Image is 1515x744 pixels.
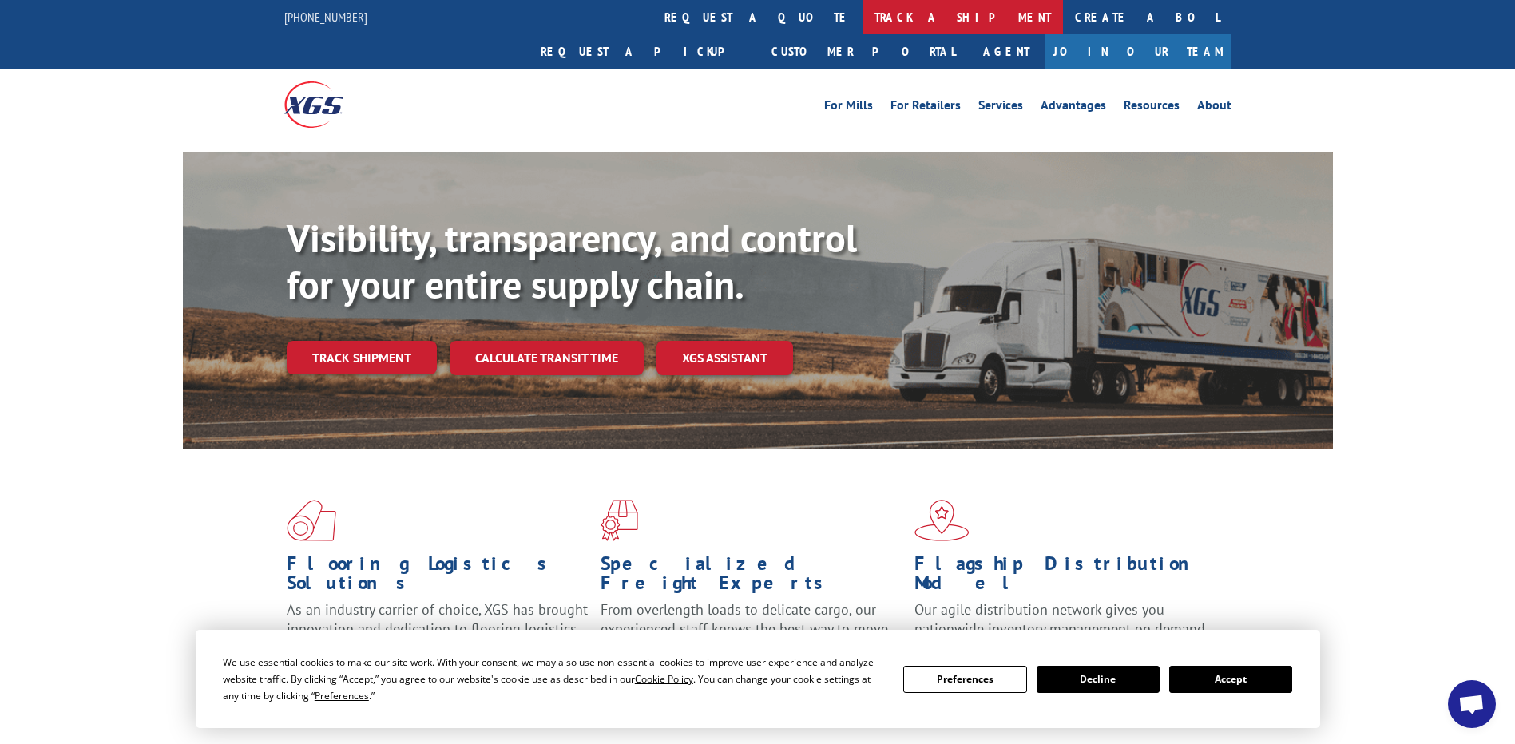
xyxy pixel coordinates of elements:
[287,213,857,309] b: Visibility, transparency, and control for your entire supply chain.
[1124,99,1180,117] a: Resources
[287,554,589,600] h1: Flooring Logistics Solutions
[1197,99,1231,117] a: About
[903,666,1026,693] button: Preferences
[759,34,967,69] a: Customer Portal
[1169,666,1292,693] button: Accept
[1041,99,1106,117] a: Advantages
[287,500,336,541] img: xgs-icon-total-supply-chain-intelligence-red
[196,630,1320,728] div: Cookie Consent Prompt
[656,341,793,375] a: XGS ASSISTANT
[601,500,638,541] img: xgs-icon-focused-on-flooring-red
[529,34,759,69] a: Request a pickup
[284,9,367,25] a: [PHONE_NUMBER]
[914,500,970,541] img: xgs-icon-flagship-distribution-model-red
[635,672,693,686] span: Cookie Policy
[450,341,644,375] a: Calculate transit time
[1448,680,1496,728] div: Open chat
[967,34,1045,69] a: Agent
[890,99,961,117] a: For Retailers
[287,600,588,657] span: As an industry carrier of choice, XGS has brought innovation and dedication to flooring logistics...
[287,341,437,374] a: Track shipment
[978,99,1023,117] a: Services
[223,654,884,704] div: We use essential cookies to make our site work. With your consent, we may also use non-essential ...
[824,99,873,117] a: For Mills
[1037,666,1160,693] button: Decline
[914,600,1208,638] span: Our agile distribution network gives you nationwide inventory management on demand.
[914,554,1216,600] h1: Flagship Distribution Model
[315,689,369,702] span: Preferences
[601,600,902,671] p: From overlength loads to delicate cargo, our experienced staff knows the best way to move your fr...
[1045,34,1231,69] a: Join Our Team
[601,554,902,600] h1: Specialized Freight Experts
